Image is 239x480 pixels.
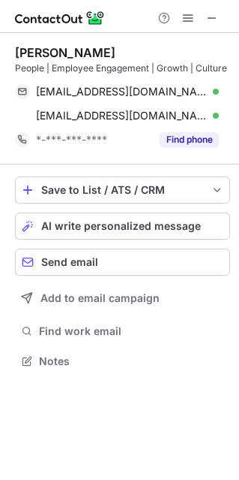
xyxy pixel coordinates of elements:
[15,9,105,27] img: ContactOut v5.3.10
[40,292,160,304] span: Add to email campaign
[41,256,98,268] span: Send email
[15,285,230,312] button: Add to email campaign
[39,325,224,338] span: Find work email
[15,213,230,240] button: AI write personalized message
[36,109,208,122] span: [EMAIL_ADDRESS][DOMAIN_NAME]
[36,85,208,98] span: [EMAIL_ADDRESS][DOMAIN_NAME]
[15,321,230,342] button: Find work email
[15,351,230,372] button: Notes
[41,220,201,232] span: AI write personalized message
[15,249,230,276] button: Send email
[160,132,219,147] button: Reveal Button
[15,177,230,204] button: save-profile-one-click
[15,62,230,75] div: People | Employee Engagement | Growth | Culture
[41,184,204,196] div: Save to List / ATS / CRM
[15,45,115,60] div: [PERSON_NAME]
[39,355,224,368] span: Notes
